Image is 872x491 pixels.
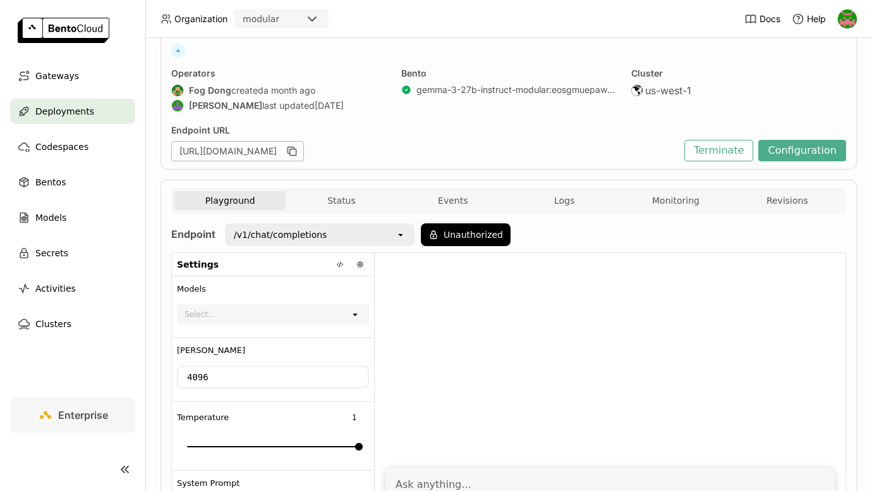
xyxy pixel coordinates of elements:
span: a month ago [263,85,315,96]
button: Configuration [758,140,846,161]
span: Clusters [35,316,71,332]
div: last updated [171,99,386,112]
div: Cluster [631,68,846,79]
input: Selected modular. [281,13,282,26]
span: Deployments [35,104,94,119]
span: Models [35,210,66,225]
button: Events [397,191,509,210]
span: Gateways [35,68,79,84]
strong: Fog Dong [189,85,231,96]
span: Docs [760,13,780,25]
button: Revisions [732,191,843,210]
a: Codespaces [10,134,135,159]
a: Activities [10,276,135,301]
button: Status [286,191,397,210]
img: logo [18,18,109,43]
button: Unauthorized [421,223,511,246]
div: Settings [172,253,374,277]
span: Models [177,284,206,294]
a: Enterprise [10,397,135,433]
div: Select... [185,308,215,321]
div: Help [792,13,826,25]
a: Docs [744,13,780,25]
span: Temperature [177,413,229,423]
span: System Prompt [177,478,239,488]
a: Clusters [10,311,135,337]
span: [PERSON_NAME] [177,345,245,356]
span: Secrets [35,245,68,261]
button: Monitoring [620,191,731,210]
div: created [171,84,386,97]
a: Secrets [10,240,135,266]
div: Bento [401,68,616,79]
img: Shenyang Zhao [172,100,183,111]
div: /v1/chat/completions [234,228,327,241]
input: Temperature [340,410,368,425]
span: Bentos [35,175,66,190]
a: Gateways [10,63,135,89]
span: Codespaces [35,139,88,154]
span: + [171,44,185,58]
svg: open [350,309,360,320]
strong: Endpoint [171,228,215,240]
span: Logs [554,195,574,206]
button: Terminate [684,140,753,161]
div: Operators [171,68,386,79]
span: Organization [174,13,227,25]
div: [URL][DOMAIN_NAME] [171,141,304,161]
div: modular [243,13,279,25]
span: Help [807,13,826,25]
a: gemma-3-27b-instruct-modular:eosgmuepaw46jtvm [416,84,616,96]
div: Endpoint URL [171,125,678,136]
span: us-west-1 [645,84,691,97]
button: Playground [174,191,286,210]
a: Models [10,205,135,230]
span: Enterprise [58,409,108,421]
strong: [PERSON_NAME] [189,100,262,111]
img: Fog Dong [172,85,183,96]
img: Eve Weinberg [838,9,857,28]
a: Bentos [10,170,135,195]
input: Selected /v1/chat/completions. [328,228,329,241]
span: Activities [35,281,76,296]
span: [DATE] [315,100,344,111]
a: Deployments [10,99,135,124]
svg: open [396,230,406,240]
